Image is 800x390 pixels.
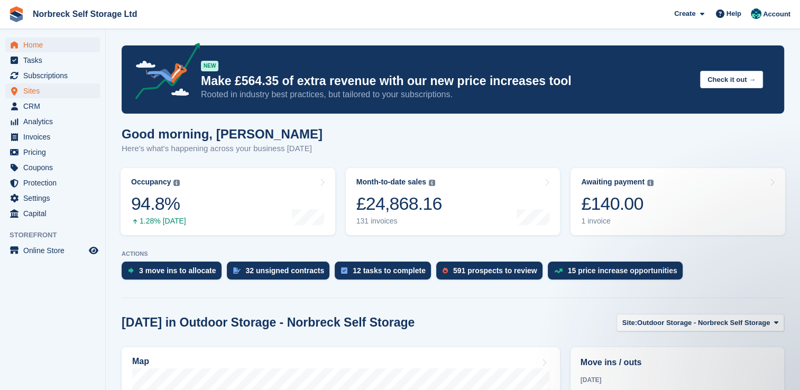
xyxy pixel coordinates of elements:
[5,243,100,258] a: menu
[617,314,784,331] button: Site: Outdoor Storage - Norbreck Self Storage
[335,262,436,285] a: 12 tasks to complete
[581,356,774,369] h2: Move ins / outs
[246,266,325,275] div: 32 unsigned contracts
[87,244,100,257] a: Preview store
[751,8,761,19] img: Sally King
[637,318,770,328] span: Outdoor Storage - Norbreck Self Storage
[131,217,186,226] div: 1.28% [DATE]
[23,160,87,175] span: Coupons
[23,68,87,83] span: Subscriptions
[233,267,241,274] img: contract_signature_icon-13c848040528278c33f63329250d36e43548de30e8caae1d1a13099fd9432cc5.svg
[356,217,442,226] div: 131 invoices
[139,266,216,275] div: 3 move ins to allocate
[23,243,87,258] span: Online Store
[622,318,637,328] span: Site:
[126,43,200,103] img: price-adjustments-announcement-icon-8257ccfd72463d97f412b2fc003d46551f7dbcb40ab6d574587a9cd5c0d94...
[443,267,448,274] img: prospect-51fa495bee0391a8d652442698ab0144808aea92771e9ea1ae160a38d050c398.svg
[5,160,100,175] a: menu
[5,114,100,129] a: menu
[122,315,415,330] h2: [DATE] in Outdoor Storage - Norbreck Self Storage
[132,357,149,366] h2: Map
[581,375,774,385] div: [DATE]
[548,262,688,285] a: 15 price increase opportunities
[23,145,87,160] span: Pricing
[23,99,87,114] span: CRM
[121,168,335,235] a: Occupancy 94.8% 1.28% [DATE]
[5,145,100,160] a: menu
[5,129,100,144] a: menu
[581,178,645,187] div: Awaiting payment
[647,180,654,186] img: icon-info-grey-7440780725fd019a000dd9b08b2336e03edf1995a4989e88bcd33f0948082b44.svg
[122,127,323,141] h1: Good morning, [PERSON_NAME]
[763,9,790,20] span: Account
[201,89,692,100] p: Rooted in industry best practices, but tailored to your subscriptions.
[346,168,560,235] a: Month-to-date sales £24,868.16 131 invoices
[571,168,785,235] a: Awaiting payment £140.00 1 invoice
[5,175,100,190] a: menu
[5,38,100,52] a: menu
[173,180,180,186] img: icon-info-grey-7440780725fd019a000dd9b08b2336e03edf1995a4989e88bcd33f0948082b44.svg
[23,53,87,68] span: Tasks
[341,267,347,274] img: task-75834270c22a3079a89374b754ae025e5fb1db73e45f91037f5363f120a921f8.svg
[353,266,426,275] div: 12 tasks to complete
[436,262,548,285] a: 591 prospects to review
[5,83,100,98] a: menu
[581,193,654,215] div: £140.00
[131,193,186,215] div: 94.8%
[5,191,100,206] a: menu
[23,175,87,190] span: Protection
[727,8,741,19] span: Help
[429,180,435,186] img: icon-info-grey-7440780725fd019a000dd9b08b2336e03edf1995a4989e88bcd33f0948082b44.svg
[23,129,87,144] span: Invoices
[201,73,692,89] p: Make £564.35 of extra revenue with our new price increases tool
[122,143,323,155] p: Here's what's happening across your business [DATE]
[581,217,654,226] div: 1 invoice
[8,6,24,22] img: stora-icon-8386f47178a22dfd0bd8f6a31ec36ba5ce8667c1dd55bd0f319d3a0aa187defe.svg
[201,61,218,71] div: NEW
[23,114,87,129] span: Analytics
[554,268,563,273] img: price_increase_opportunities-93ffe204e8149a01c8c9dc8f82e8f89637d9d84a8eef4429ea346261dce0b2c0.svg
[568,266,677,275] div: 15 price increase opportunities
[700,71,763,88] button: Check it out →
[128,267,134,274] img: move_ins_to_allocate_icon-fdf77a2bb77ea45bf5b3d319d69a93e2d87916cf1d5bf7949dd705db3b84f3ca.svg
[10,230,105,240] span: Storefront
[227,262,335,285] a: 32 unsigned contracts
[23,83,87,98] span: Sites
[29,5,141,23] a: Norbreck Self Storage Ltd
[23,206,87,221] span: Capital
[453,266,537,275] div: 591 prospects to review
[131,178,171,187] div: Occupancy
[5,68,100,83] a: menu
[5,99,100,114] a: menu
[122,262,227,285] a: 3 move ins to allocate
[23,38,87,52] span: Home
[5,53,100,68] a: menu
[356,178,426,187] div: Month-to-date sales
[674,8,695,19] span: Create
[356,193,442,215] div: £24,868.16
[5,206,100,221] a: menu
[122,250,784,257] p: ACTIONS
[23,191,87,206] span: Settings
